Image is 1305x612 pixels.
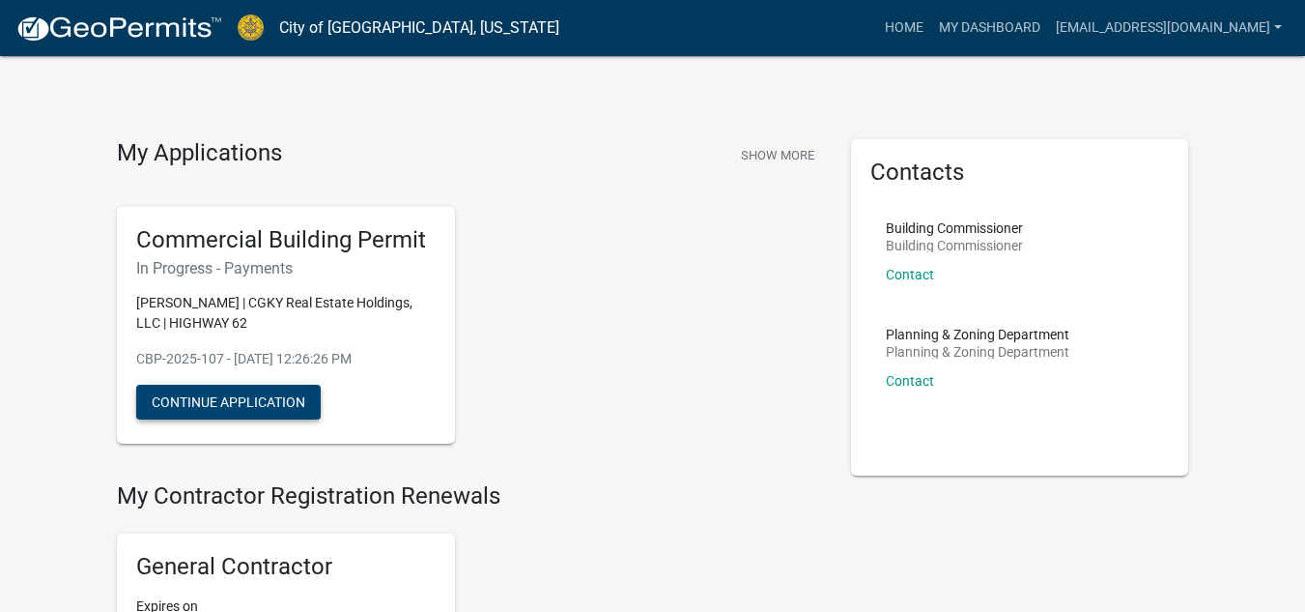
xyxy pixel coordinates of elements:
h4: My Contractor Registration Renewals [117,482,822,510]
p: [PERSON_NAME] | CGKY Real Estate Holdings, LLC | HIGHWAY 62 [136,293,436,334]
a: Home [877,10,931,46]
button: Show More [733,139,822,171]
h5: Contacts [870,159,1170,187]
h5: Commercial Building Permit [136,226,436,254]
h5: General Contractor [136,553,436,581]
p: Building Commissioner [886,239,1023,252]
p: Planning & Zoning Department [886,345,1069,359]
img: City of Jeffersonville, Indiana [238,15,264,41]
a: Contact [886,373,934,389]
p: Planning & Zoning Department [886,328,1069,341]
a: My Dashboard [931,10,1048,46]
h4: My Applications [117,139,282,168]
a: [EMAIL_ADDRESS][DOMAIN_NAME] [1048,10,1290,46]
a: Contact [886,267,934,282]
h6: In Progress - Payments [136,259,436,277]
p: Building Commissioner [886,221,1023,235]
button: Continue Application [136,385,321,420]
a: City of [GEOGRAPHIC_DATA], [US_STATE] [279,12,559,44]
p: CBP-2025-107 - [DATE] 12:26:26 PM [136,349,436,369]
